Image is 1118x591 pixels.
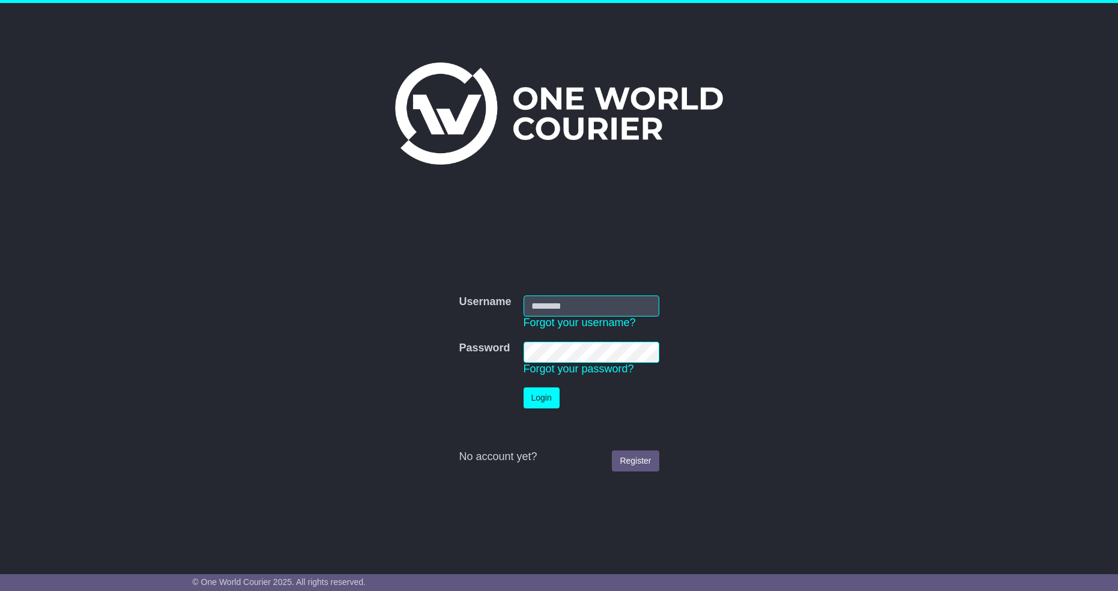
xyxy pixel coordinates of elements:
a: Forgot your username? [524,317,636,329]
label: Username [459,295,511,309]
span: © One World Courier 2025. All rights reserved. [192,577,366,587]
label: Password [459,342,510,355]
div: No account yet? [459,450,659,464]
a: Register [612,450,659,471]
img: One World [395,62,723,165]
button: Login [524,387,560,408]
a: Forgot your password? [524,363,634,375]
